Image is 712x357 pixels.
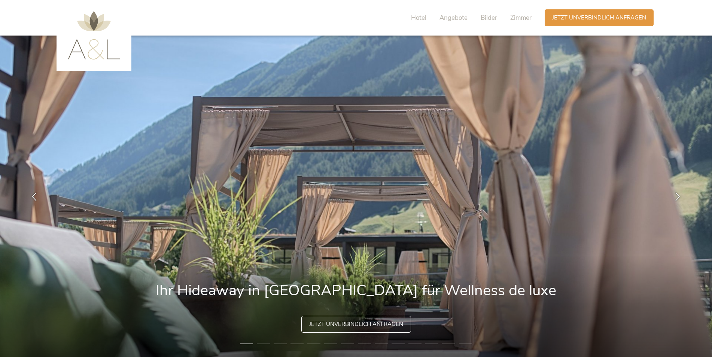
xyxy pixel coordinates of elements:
span: Jetzt unverbindlich anfragen [309,320,403,328]
span: Zimmer [510,13,532,22]
span: Hotel [411,13,426,22]
span: Bilder [481,13,497,22]
img: AMONTI & LUNARIS Wellnessresort [68,11,120,59]
span: Jetzt unverbindlich anfragen [552,14,646,22]
span: Angebote [439,13,468,22]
